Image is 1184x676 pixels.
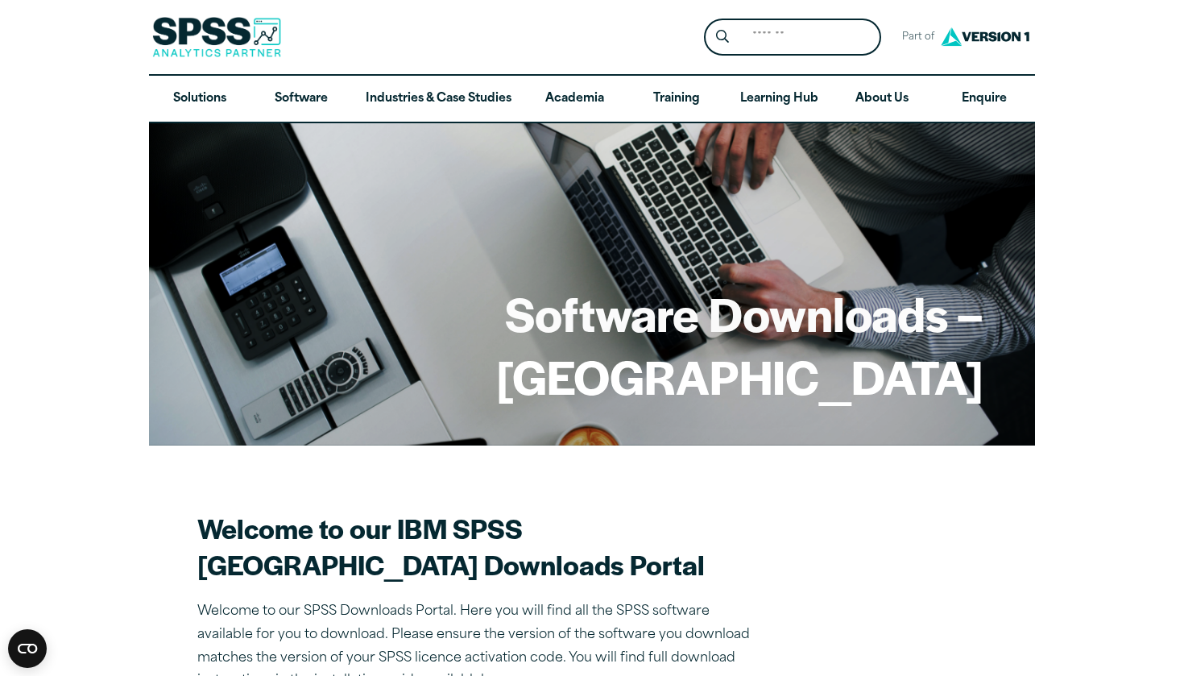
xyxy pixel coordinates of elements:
[727,76,831,122] a: Learning Hub
[149,76,1035,122] nav: Desktop version of site main menu
[937,22,1033,52] img: Version1 Logo
[716,30,729,44] svg: Search magnifying glass icon
[197,510,761,583] h2: Welcome to our IBM SPSS [GEOGRAPHIC_DATA] Downloads Portal
[934,76,1035,122] a: Enquire
[831,76,933,122] a: About Us
[353,76,524,122] a: Industries & Case Studies
[149,76,250,122] a: Solutions
[708,23,738,52] button: Search magnifying glass icon
[626,76,727,122] a: Training
[8,629,47,668] button: Open CMP widget
[524,76,626,122] a: Academia
[201,282,983,407] h1: Software Downloads – [GEOGRAPHIC_DATA]
[894,26,937,49] span: Part of
[250,76,352,122] a: Software
[704,19,881,56] form: Site Header Search Form
[152,17,281,57] img: SPSS Analytics Partner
